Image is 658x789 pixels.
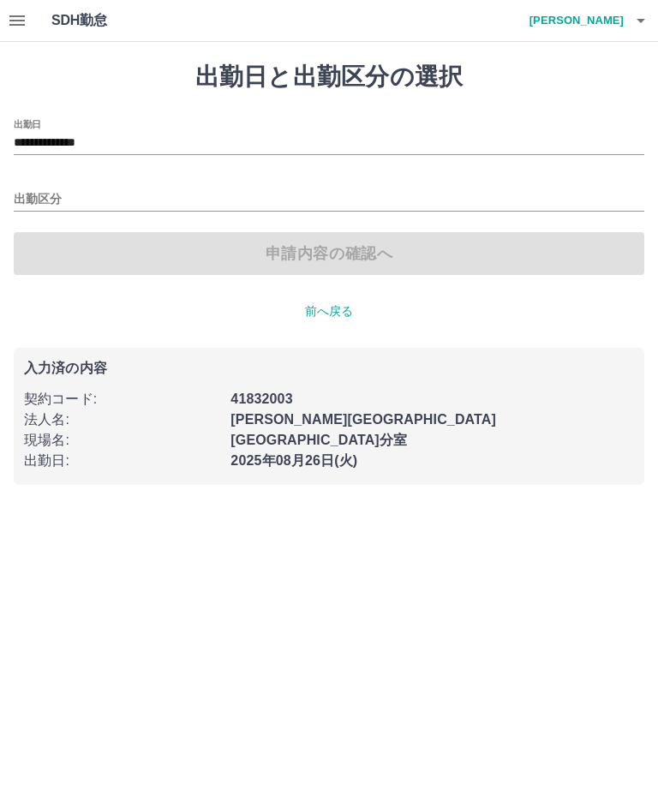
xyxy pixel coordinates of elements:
[24,409,220,430] p: 法人名 :
[14,63,644,92] h1: 出勤日と出勤区分の選択
[230,433,407,447] b: [GEOGRAPHIC_DATA]分室
[230,392,292,406] b: 41832003
[24,451,220,471] p: 出勤日 :
[24,430,220,451] p: 現場名 :
[14,302,644,320] p: 前へ戻る
[24,389,220,409] p: 契約コード :
[230,453,357,468] b: 2025年08月26日(火)
[230,412,496,427] b: [PERSON_NAME][GEOGRAPHIC_DATA]
[14,117,41,130] label: 出勤日
[24,362,634,375] p: 入力済の内容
